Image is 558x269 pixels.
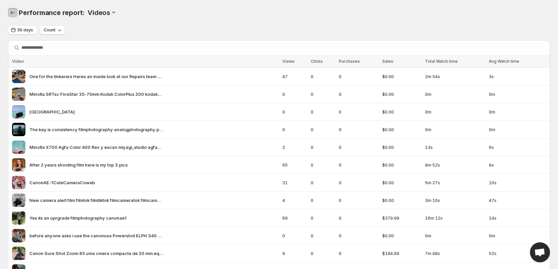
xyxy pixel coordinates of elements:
a: Open chat [530,242,550,262]
span: 5m 27s [425,179,485,186]
span: 2m 54s [425,73,485,80]
h3: Videos [88,9,110,17]
span: 10s [489,179,546,186]
span: Clicks [311,59,323,64]
span: 0 [311,162,334,168]
span: Purchases [339,59,360,64]
span: Count [44,27,55,33]
span: before anyone asks i use the canonusa Powershot ELPH 340 digitalcamera explore exploremore [29,232,163,239]
span: Sales [382,59,393,64]
span: 9s [489,162,546,168]
span: 0 [311,91,334,97]
img: Minolta X700 Agfa Color 400 Rev y escan miyagi_studio agfacolor 35mm analogico fotografia [12,141,25,154]
span: CanonAE-1CuteCameraCoweb [29,179,95,186]
span: After 2 years shooting film here is my top 3 pics [29,162,128,168]
span: $379.99 [382,215,421,221]
span: 0m [425,108,485,115]
span: 0 [311,250,334,257]
span: 13s [425,144,485,151]
img: One for the tinkerers Heres an inside look at our Repairs team doing what they do best [12,70,25,83]
span: 0m [489,232,546,239]
span: Video [12,59,24,64]
span: 0 [311,108,334,115]
span: 0 [339,73,378,80]
span: 30 days [17,27,33,33]
img: The key is consistency filmphotography analogphotography photographer film filmisnotdead [12,123,25,136]
button: Count [40,25,65,35]
span: 0 [282,91,307,97]
span: 0 [311,179,334,186]
span: 6s [489,144,546,151]
span: 0m [425,232,485,239]
span: Avg Watch time [489,59,519,64]
button: 30 days [8,25,37,35]
span: 0 [339,108,378,115]
span: $0.00 [382,108,421,115]
span: $0.00 [382,197,421,204]
span: 0 [282,108,307,115]
span: The key is consistency filmphotography analogphotography photographer film filmisnotdead [29,126,163,133]
span: 3m 10s [425,197,485,204]
span: 69 [282,215,307,221]
span: Yes its an uprgrade filmphotography canonae1 [29,215,127,221]
span: $0.00 [382,232,421,239]
span: 47 [282,73,307,80]
span: $0.00 [382,162,421,168]
span: $0.00 [382,91,421,97]
span: $0.00 [382,73,421,80]
span: 0m [425,91,485,97]
span: 0 [311,144,334,151]
span: 0m [489,126,546,133]
span: 16m 12s [425,215,485,221]
img: After 2 years shooting film here is my top 3 pics [12,158,25,172]
span: 0 [339,91,378,97]
span: Minolta X700 Agfa Color 400 Rev y escan miyagi_studio agfacolor 35mm analogico fotografia [29,144,163,151]
span: 0 [339,179,378,186]
img: Canon Sure Shot Zoom 85 uma cmera compacta de 35 mm equipada com lente zoom 38-55 mm 22x que incl... [12,247,25,260]
span: New camera alert film filmtok filmtiktok filmcameratok filmcameralovers 35mmfilm 35mmcamera filmc... [29,197,163,204]
span: 0 [311,197,334,204]
span: 0m [489,108,546,115]
span: 0 [311,73,334,80]
span: 0 [339,162,378,168]
span: Canon Sure Shot Zoom 85 uma cmera compacta de 35 mm equipada com lente zoom 38-55 mm 22x que incl... [29,250,163,257]
span: Performance report: [19,9,85,17]
span: 9m 52s [425,162,485,168]
span: 0 [339,250,378,257]
span: 47s [489,197,546,204]
span: 2 [282,144,307,151]
span: Minolta SRTsc FiveStar 35-75mm Kodak ColorPlus 200 kodakcolorplus200 kodak film filmphotography f... [29,91,163,97]
img: CanonAE-1CuteCameraCoweb [12,176,25,189]
span: Total Watch time [425,59,458,64]
span: 0 [339,126,378,133]
span: 14s [489,215,546,221]
span: 0 [339,197,378,204]
img: Yes its an uprgrade filmphotography canonae1 [12,211,25,225]
span: 52s [489,250,546,257]
span: 65 [282,162,307,168]
span: 0 [282,126,307,133]
span: One for the tinkerers Heres an inside look at our Repairs team doing what they do best [29,73,163,80]
span: 0 [311,215,334,221]
span: 4 [282,197,307,204]
img: Africa [12,105,25,118]
span: 0 [311,126,334,133]
span: 3s [489,73,546,80]
span: 0m [425,126,485,133]
span: 9 [282,250,307,257]
span: $0.00 [382,144,421,151]
img: Minolta SRTsc FiveStar 35-75mm Kodak ColorPlus 200 kodakcolorplus200 kodak film filmphotography f... [12,87,25,101]
img: before anyone asks i use the canonusa Powershot ELPH 340 digitalcamera explore exploremore [12,229,25,242]
span: 0 [282,232,307,239]
span: 0 [339,215,378,221]
span: $0.00 [382,179,421,186]
span: 7m 48s [425,250,485,257]
button: Performance report [8,8,17,17]
span: 0m [489,91,546,97]
span: $0.00 [382,126,421,133]
span: 0 [311,232,334,239]
span: 0 [339,232,378,239]
span: [GEOGRAPHIC_DATA] [29,108,75,115]
span: $184.99 [382,250,421,257]
span: Views [282,59,295,64]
